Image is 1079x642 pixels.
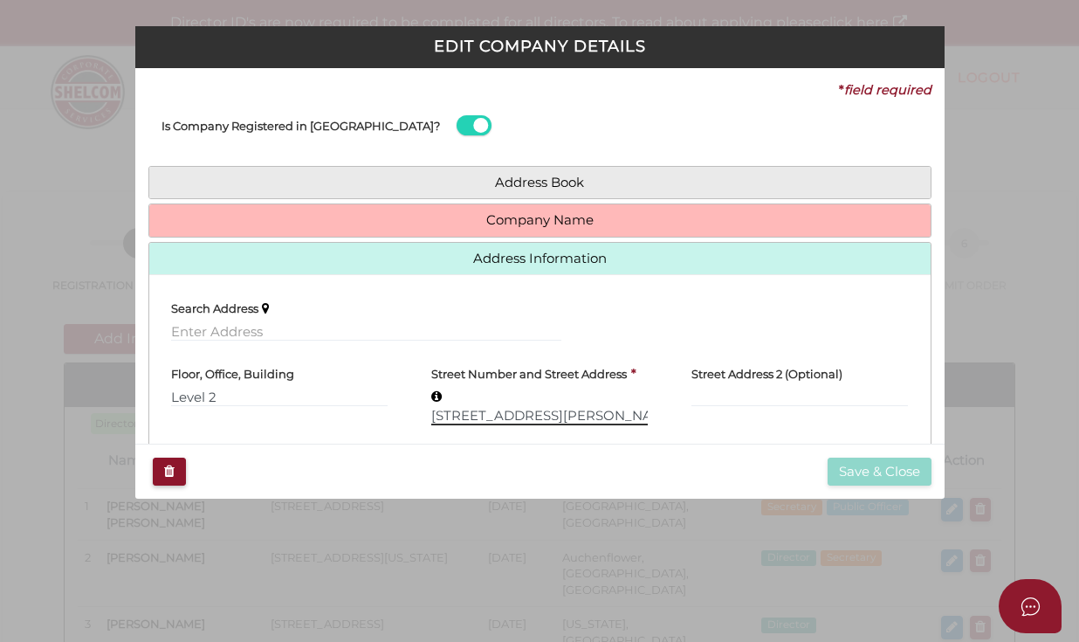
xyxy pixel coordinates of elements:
h4: Search Address [171,302,258,314]
i: Keep typing in your address(including suburb) until it appears [262,302,269,315]
h4: Street Number and Street Address [431,368,627,380]
button: Open asap [999,579,1062,633]
i: Keep typing in your address(including suburb) until it appears [431,390,442,404]
h4: Street Address 2 (Optional) [691,368,842,380]
input: Enter Address [171,322,562,342]
button: Save & Close [828,458,931,487]
h4: Floor, Office, Building [171,368,294,380]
